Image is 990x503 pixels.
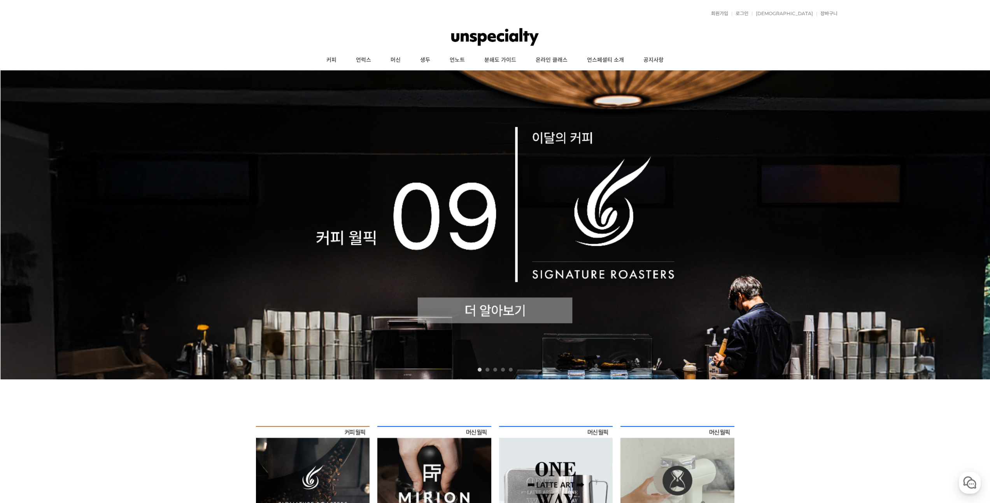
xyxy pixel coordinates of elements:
a: 5 [509,368,513,372]
a: 언럭스 [346,51,381,70]
a: 언노트 [440,51,475,70]
a: 머신 [381,51,410,70]
a: 공지사항 [634,51,673,70]
a: 회원가입 [707,11,728,16]
a: 장바구니 [817,11,838,16]
a: 4 [501,368,505,372]
a: 1 [478,368,482,372]
a: 커피 [317,51,346,70]
a: 언스페셜티 소개 [577,51,634,70]
a: 2 [485,368,489,372]
a: [DEMOGRAPHIC_DATA] [752,11,813,16]
a: 생두 [410,51,440,70]
a: 로그인 [732,11,748,16]
a: 3 [493,368,497,372]
img: 언스페셜티 몰 [451,25,539,49]
a: 분쇄도 가이드 [475,51,526,70]
a: 온라인 클래스 [526,51,577,70]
